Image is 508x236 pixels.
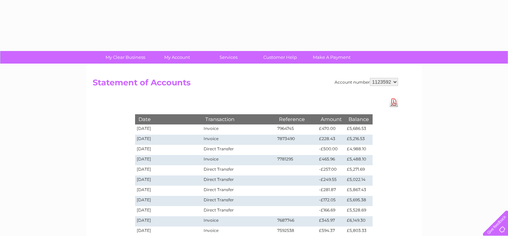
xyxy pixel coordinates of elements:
td: [DATE] [135,206,202,216]
td: £470.00 [317,124,345,135]
td: Invoice [202,155,275,165]
td: [DATE] [135,135,202,145]
div: Account number [335,78,398,86]
td: [DATE] [135,124,202,135]
td: Invoice [202,124,275,135]
td: Direct Transfer [202,196,275,206]
td: [DATE] [135,216,202,226]
td: [DATE] [135,175,202,186]
td: 7687746 [276,216,318,226]
td: Direct Transfer [202,165,275,175]
td: [DATE] [135,196,202,206]
h2: Statement of Accounts [93,78,398,91]
a: Make A Payment [304,51,360,64]
a: My Clear Business [97,51,153,64]
td: -£500.00 [317,145,345,155]
td: [DATE] [135,155,202,165]
td: 7964745 [276,124,318,135]
td: Direct Transfer [202,186,275,196]
th: Transaction [202,114,275,124]
td: -£172.05 [317,196,345,206]
td: £228.43 [317,135,345,145]
td: £465.96 [317,155,345,165]
th: Date [135,114,202,124]
td: -£281.87 [317,186,345,196]
td: [DATE] [135,186,202,196]
td: 7873490 [276,135,318,145]
td: £5,695.38 [345,196,372,206]
a: My Account [149,51,205,64]
a: Services [201,51,257,64]
td: £5,686.53 [345,124,372,135]
td: Invoice [202,135,275,145]
th: Amount [317,114,345,124]
td: £5,528.69 [345,206,372,216]
td: -£257.00 [317,165,345,175]
td: £345.97 [317,216,345,226]
th: Reference [276,114,318,124]
td: -£249.55 [317,175,345,186]
a: Customer Help [252,51,308,64]
a: Download Pdf [390,97,398,107]
td: £4,988.10 [345,145,372,155]
td: £5,216.53 [345,135,372,145]
td: Invoice [202,216,275,226]
td: [DATE] [135,145,202,155]
td: Direct Transfer [202,175,275,186]
td: 7781295 [276,155,318,165]
td: £5,867.43 [345,186,372,196]
td: £5,271.69 [345,165,372,175]
th: Balance [345,114,372,124]
td: Direct Transfer [202,145,275,155]
td: Direct Transfer [202,206,275,216]
td: [DATE] [135,165,202,175]
td: £5,022.14 [345,175,372,186]
td: £6,149.30 [345,216,372,226]
td: -£166.69 [317,206,345,216]
td: £5,488.10 [345,155,372,165]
